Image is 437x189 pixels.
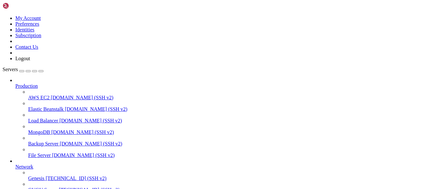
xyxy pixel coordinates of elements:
li: File Server [DOMAIN_NAME] (SSH v2) [28,147,434,158]
a: Backup Server [DOMAIN_NAME] (SSH v2) [28,141,434,147]
span: Genesis [28,176,44,181]
a: File Server [DOMAIN_NAME] (SSH v2) [28,152,434,158]
li: Load Balancer [DOMAIN_NAME] (SSH v2) [28,112,434,124]
li: Backup Server [DOMAIN_NAME] (SSH v2) [28,135,434,147]
a: Logout [15,56,30,61]
span: [DOMAIN_NAME] (SSH v2) [60,141,123,146]
li: AWS EC2 [DOMAIN_NAME] (SSH v2) [28,89,434,101]
a: Elastic Beanstalk [DOMAIN_NAME] (SSH v2) [28,106,434,112]
span: Servers [3,67,18,72]
span: AWS EC2 [28,95,50,100]
span: [DOMAIN_NAME] (SSH v2) [51,129,114,135]
li: Elastic Beanstalk [DOMAIN_NAME] (SSH v2) [28,101,434,112]
span: [DOMAIN_NAME] (SSH v2) [52,152,115,158]
span: [DOMAIN_NAME] (SSH v2) [60,118,122,123]
a: Production [15,83,434,89]
a: My Account [15,15,41,21]
a: Contact Us [15,44,38,50]
span: Network [15,164,33,169]
span: [DOMAIN_NAME] (SSH v2) [65,106,128,112]
span: File Server [28,152,51,158]
li: Production [15,78,434,158]
span: MongoDB [28,129,50,135]
li: MongoDB [DOMAIN_NAME] (SSH v2) [28,124,434,135]
a: Network [15,164,434,170]
span: [TECHNICAL_ID] (SSH v2) [46,176,107,181]
a: Servers [3,67,44,72]
span: Elastic Beanstalk [28,106,64,112]
img: Shellngn [3,3,39,9]
a: Identities [15,27,35,32]
span: [DOMAIN_NAME] (SSH v2) [51,95,114,100]
li: Genesis [TECHNICAL_ID] (SSH v2) [28,170,434,181]
a: AWS EC2 [DOMAIN_NAME] (SSH v2) [28,95,434,101]
span: Backup Server [28,141,59,146]
a: Load Balancer [DOMAIN_NAME] (SSH v2) [28,118,434,124]
a: Preferences [15,21,39,27]
a: MongoDB [DOMAIN_NAME] (SSH v2) [28,129,434,135]
span: Load Balancer [28,118,58,123]
a: Genesis [TECHNICAL_ID] (SSH v2) [28,176,434,181]
a: Subscription [15,33,41,38]
span: Production [15,83,38,89]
